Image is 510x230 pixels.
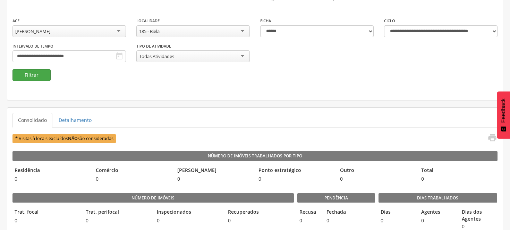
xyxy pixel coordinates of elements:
b: NÃO [68,135,78,141]
legend: [PERSON_NAME] [175,167,253,175]
a: Detalhamento [53,113,97,128]
legend: Dias dos Agentes [460,208,497,222]
span: 0 [324,217,348,224]
legend: Trat. focal [12,208,80,216]
i:  [487,133,497,142]
legend: Residência [12,167,90,175]
button: Feedback - Mostrar pesquisa [497,91,510,139]
span: 0 [175,175,253,182]
span: 0 [419,175,497,182]
span: 0 [12,217,80,224]
label: Tipo de Atividade [136,43,171,49]
legend: Recuperados [226,208,294,216]
legend: Outro [338,167,416,175]
span: * Visitas à locais excluídos são consideradas [12,134,116,143]
span: 0 [94,175,171,182]
legend: Agentes [419,208,456,216]
span: 0 [297,217,321,224]
a:  [483,133,497,144]
span: Feedback [500,98,507,123]
div: Todas Atividades [139,53,174,59]
label: Ciclo [384,18,395,24]
legend: Dias Trabalhados [379,193,497,203]
span: 0 [419,217,456,224]
legend: Comércio [94,167,171,175]
span: 0 [12,175,90,182]
label: Intervalo de Tempo [12,43,53,49]
span: 0 [226,217,294,224]
div: [PERSON_NAME] [15,28,50,34]
legend: Recusa [297,208,321,216]
i:  [115,52,124,60]
span: 0 [379,217,416,224]
div: 185 - Biela [139,28,160,34]
legend: Trat. perifocal [84,208,151,216]
label: Localidade [136,18,160,24]
legend: Ponto estratégico [256,167,334,175]
label: ACE [12,18,19,24]
legend: Número de Imóveis Trabalhados por Tipo [12,151,498,161]
legend: Número de imóveis [12,193,294,203]
span: 0 [256,175,334,182]
legend: Fechada [324,208,348,216]
span: 0 [155,217,222,224]
span: 0 [84,217,151,224]
legend: Total [419,167,497,175]
legend: Pendência [297,193,375,203]
button: Filtrar [12,69,51,81]
span: 0 [460,223,497,230]
a: Consolidado [12,113,52,128]
legend: Inspecionados [155,208,222,216]
label: Ficha [260,18,271,24]
span: 0 [338,175,416,182]
legend: Dias [379,208,416,216]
